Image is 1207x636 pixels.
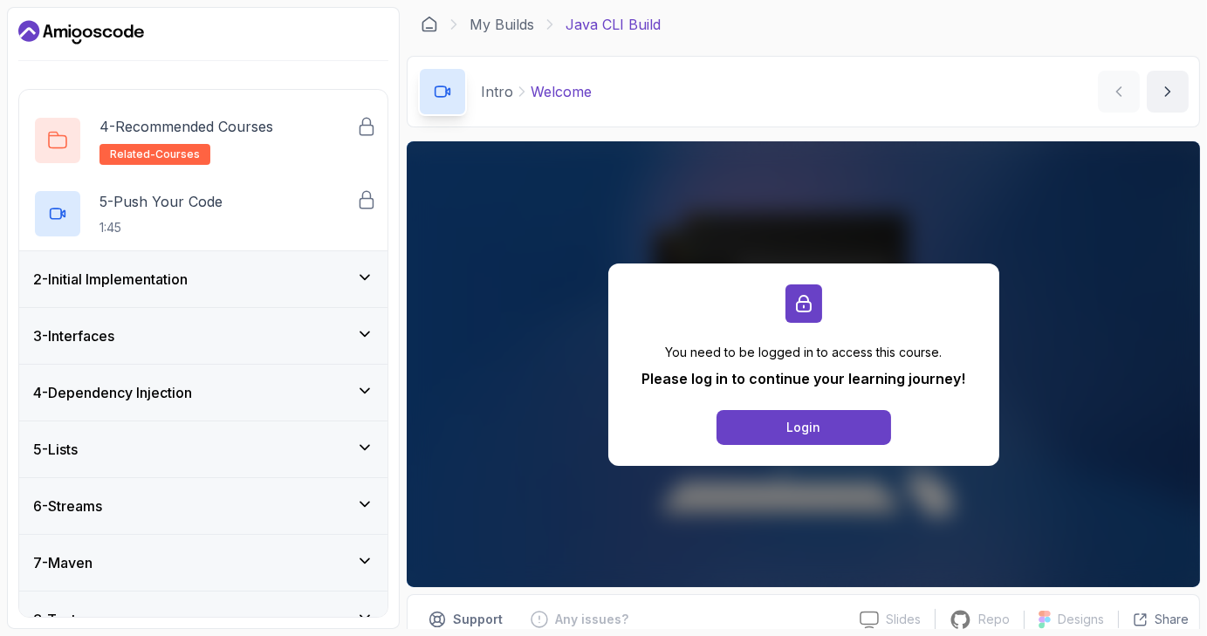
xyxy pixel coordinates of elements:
h3: 5 - Lists [33,439,78,460]
p: Java CLI Build [566,14,661,35]
p: You need to be logged in to access this course. [641,344,965,361]
p: Slides [886,611,921,628]
button: 4-Dependency Injection [19,365,387,421]
button: 6-Streams [19,478,387,534]
button: 7-Maven [19,535,387,591]
button: 5-Lists [19,421,387,477]
div: Login [786,419,820,436]
p: Repo [978,611,1010,628]
p: Support [453,611,503,628]
button: previous content [1098,71,1140,113]
p: Please log in to continue your learning journey! [641,368,965,389]
p: Designs [1058,611,1104,628]
h3: 2 - Initial Implementation [33,269,188,290]
button: 4-Recommended Coursesrelated-courses [33,116,374,165]
h3: 6 - Streams [33,496,102,516]
button: Share [1118,611,1189,628]
p: Any issues? [555,611,628,628]
button: 5-Push Your Code1:45 [33,189,374,238]
button: 2-Initial Implementation [19,251,387,307]
span: related-courses [110,147,200,161]
a: Dashboard [421,16,438,33]
button: 3-Interfaces [19,308,387,364]
a: Dashboard [18,18,144,46]
p: Intro [481,81,513,102]
button: Login [717,410,891,445]
button: next content [1147,71,1189,113]
p: Welcome [531,81,592,102]
p: 1:45 [99,219,223,236]
h3: 7 - Maven [33,552,93,573]
button: Support button [418,605,513,633]
h3: 4 - Dependency Injection [33,382,192,403]
p: 4 - Recommended Courses [99,116,273,137]
h3: 3 - Interfaces [33,325,114,346]
a: My Builds [470,14,534,35]
p: Share [1155,611,1189,628]
h3: 8 - Tests [33,609,83,630]
p: 5 - Push Your Code [99,191,223,212]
